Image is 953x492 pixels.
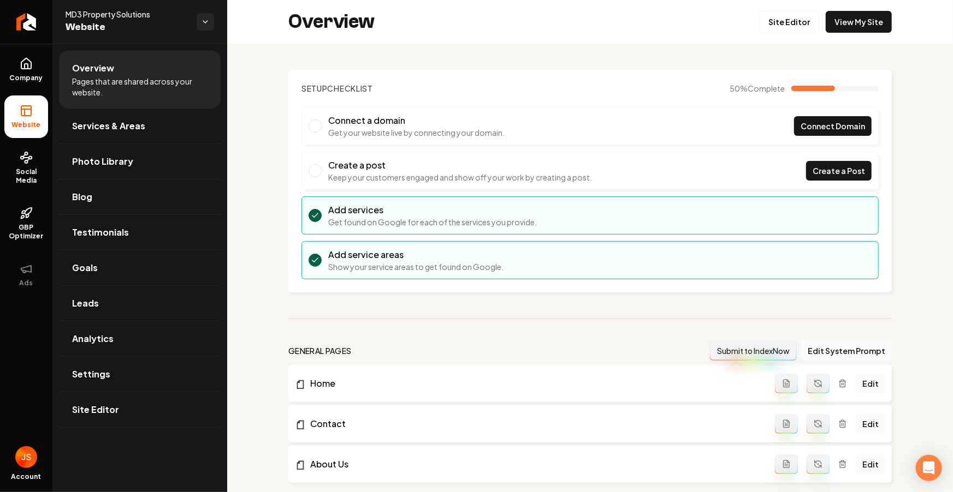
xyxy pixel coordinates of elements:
[328,217,537,227] p: Get found on Google for each of the services you provide.
[801,341,892,361] button: Edit System Prompt
[710,341,797,361] button: Submit to IndexNow
[730,83,785,94] span: 50 %
[4,254,48,296] button: Ads
[4,142,48,194] a: Social Media
[59,286,221,321] a: Leads
[794,116,872,136] a: Connect Domain
[72,332,114,345] span: Analytics
[295,377,775,390] a: Home
[59,321,221,356] a: Analytics
[288,11,375,33] h2: Overview
[856,454,885,474] a: Edit
[59,357,221,392] a: Settings
[16,13,37,31] img: Rebolt Logo
[59,250,221,285] a: Goals
[4,223,48,241] span: GBP Optimizer
[826,11,892,33] a: View My Site
[66,20,188,35] span: Website
[72,226,129,239] span: Testimonials
[328,127,505,138] p: Get your website live by connecting your domain.
[856,374,885,393] a: Edit
[59,179,221,214] a: Blog
[328,248,504,261] h3: Add service areas
[813,165,865,177] span: Create a Post
[15,279,38,287] span: Ads
[72,403,119,416] span: Site Editor
[59,144,221,179] a: Photo Library
[775,374,798,393] button: Add admin page prompt
[328,172,592,183] p: Keep your customers engaged and show off your work by creating a post.
[5,74,48,82] span: Company
[11,472,42,481] span: Account
[775,454,798,474] button: Add admin page prompt
[856,414,885,434] a: Edit
[288,345,352,356] h2: general pages
[72,368,110,381] span: Settings
[72,76,208,98] span: Pages that are shared across your website.
[59,392,221,427] a: Site Editor
[301,83,373,94] h2: Checklist
[72,155,133,168] span: Photo Library
[15,446,37,468] img: James Shamoun
[66,9,188,20] span: MD3 Property Solutions
[328,159,592,172] h3: Create a post
[806,161,872,181] a: Create a Post
[4,198,48,249] a: GBP Optimizer
[916,455,942,481] div: Open Intercom Messenger
[4,167,48,185] span: Social Media
[748,83,785,93] span: Complete
[72,62,114,75] span: Overview
[301,83,328,93] span: Setup
[15,446,37,468] button: Open user button
[72,119,145,133] span: Services & Areas
[72,297,99,310] span: Leads
[295,458,775,471] a: About Us
[72,261,98,274] span: Goals
[775,414,798,434] button: Add admin page prompt
[295,417,775,430] a: Contact
[59,215,221,250] a: Testimonials
[8,121,45,129] span: Website
[328,114,505,127] h3: Connect a domain
[4,49,48,91] a: Company
[72,190,92,203] span: Blog
[328,203,537,217] h3: Add services
[59,109,221,143] a: Services & Areas
[801,121,865,132] span: Connect Domain
[328,261,504,272] p: Show your service areas to get found on Google.
[759,11,819,33] a: Site Editor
